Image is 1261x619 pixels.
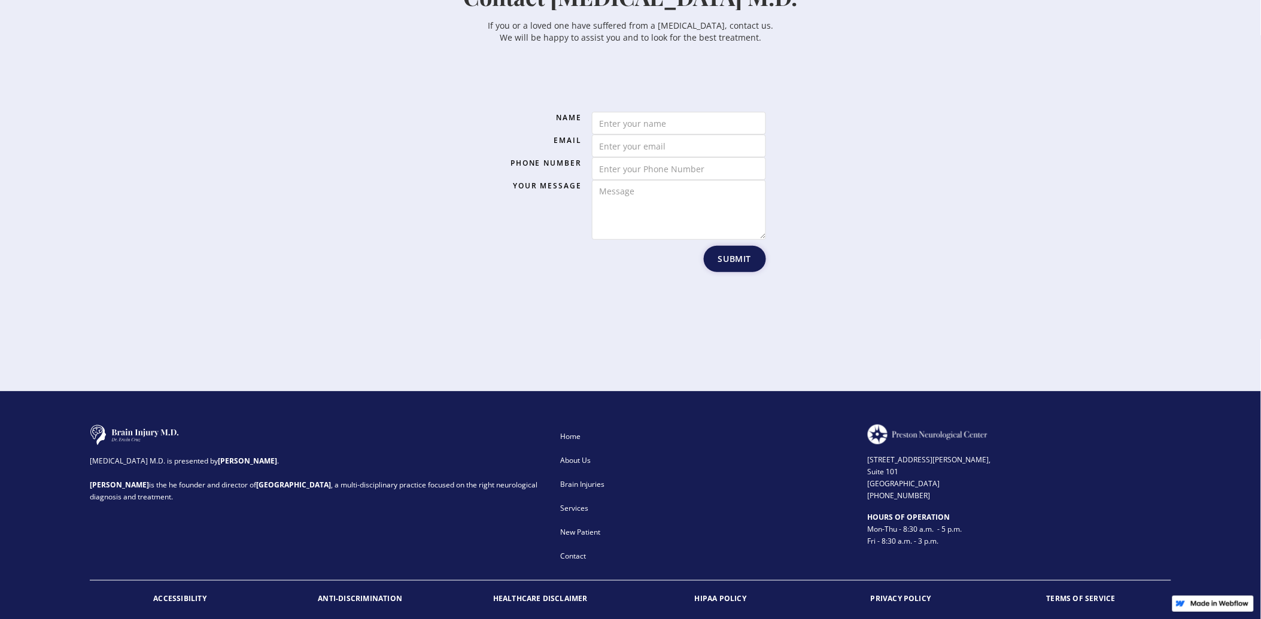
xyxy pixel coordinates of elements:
strong: HOURS OF OPERATION ‍ [868,512,950,522]
input: Enter your Phone Number [592,157,766,180]
div: New Patient [561,526,852,538]
div: Services [561,502,852,514]
input: Enter your email [592,135,766,157]
div: About Us [561,455,852,466]
strong: PRIVACY POLICY [871,593,931,603]
input: Submit [704,246,766,272]
p: If you or a loved one have suffered from a [MEDICAL_DATA], contact us. We will be happy to assist... [290,20,972,44]
a: About Us [555,449,858,472]
label: Your Message [496,180,582,192]
a: TERMS OF SERVICE [991,581,1171,617]
div: Brain Injuries [561,478,852,490]
a: New Patient [555,520,858,544]
a: ANTI-DISCRIMINATION [270,581,450,617]
div: [MEDICAL_DATA] M.D. is presented by . is the he founder and director of , a multi-disciplinary pr... [90,446,545,503]
strong: [GEOGRAPHIC_DATA] [256,480,331,490]
strong: TERMS OF SERVICE [1047,593,1116,603]
a: HEALTHCARE DISCLAIMER [450,581,630,617]
img: Made in Webflow [1190,600,1249,606]
a: ACCESSIBILITY [90,581,270,617]
div: Contact [561,550,852,562]
input: Enter your name [592,112,766,135]
a: PRIVACY POLICY [811,581,991,617]
a: HIPAA POLICY [631,581,811,617]
label: Phone Number [496,157,582,169]
strong: HEALTHCARE DISCLAIMER [493,593,588,603]
label: Name [496,112,582,124]
a: Brain Injuries [555,472,858,496]
a: Contact [555,544,858,568]
a: Services [555,496,858,520]
div: [STREET_ADDRESS][PERSON_NAME], Suite 101 [GEOGRAPHIC_DATA] [PHONE_NUMBER] [868,444,1171,502]
strong: ACCESSIBILITY [153,593,206,603]
a: Home [555,425,858,449]
strong: ANTI-DISCRIMINATION [318,593,402,603]
strong: [PERSON_NAME] [218,456,277,466]
div: Home [561,431,852,443]
strong: [PERSON_NAME] [90,480,149,490]
label: Email [496,135,582,147]
strong: HIPAA POLICY [695,593,746,603]
div: Mon-Thu - 8:30 a.m. - 5 p.m. Fri - 8:30 a.m. - 3 p.m. [868,511,1171,547]
form: Email Form [496,112,766,272]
